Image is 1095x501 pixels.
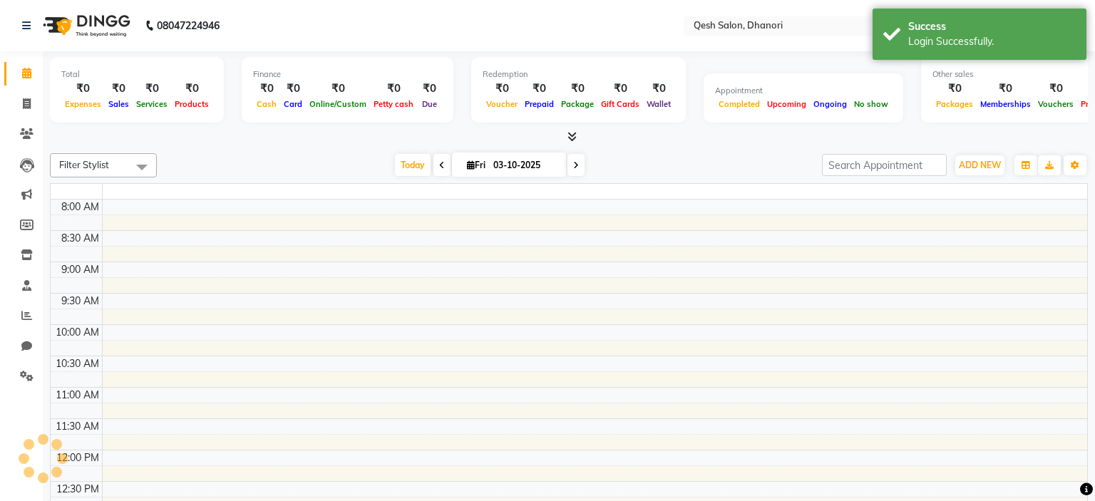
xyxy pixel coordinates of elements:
[932,81,977,97] div: ₹0
[908,34,1076,49] div: Login Successfully.
[61,68,212,81] div: Total
[280,99,306,109] span: Card
[370,99,417,109] span: Petty cash
[53,482,102,497] div: 12:30 PM
[521,99,557,109] span: Prepaid
[53,356,102,371] div: 10:30 AM
[61,99,105,109] span: Expenses
[810,99,850,109] span: Ongoing
[370,81,417,97] div: ₹0
[483,68,674,81] div: Redemption
[715,99,764,109] span: Completed
[253,81,280,97] div: ₹0
[908,19,1076,34] div: Success
[1034,81,1077,97] div: ₹0
[417,81,442,97] div: ₹0
[483,99,521,109] span: Voucher
[61,81,105,97] div: ₹0
[597,99,643,109] span: Gift Cards
[105,99,133,109] span: Sales
[764,99,810,109] span: Upcoming
[557,99,597,109] span: Package
[521,81,557,97] div: ₹0
[463,160,489,170] span: Fri
[280,81,306,97] div: ₹0
[822,154,947,176] input: Search Appointment
[58,231,102,246] div: 8:30 AM
[306,99,370,109] span: Online/Custom
[977,99,1034,109] span: Memberships
[59,159,109,170] span: Filter Stylist
[483,81,521,97] div: ₹0
[53,419,102,434] div: 11:30 AM
[36,6,134,46] img: logo
[932,99,977,109] span: Packages
[105,81,133,97] div: ₹0
[58,200,102,215] div: 8:00 AM
[157,6,220,46] b: 08047224946
[395,154,431,176] span: Today
[171,99,212,109] span: Products
[977,81,1034,97] div: ₹0
[955,155,1004,175] button: ADD NEW
[53,325,102,340] div: 10:00 AM
[489,155,560,176] input: 2025-10-03
[643,99,674,109] span: Wallet
[253,68,442,81] div: Finance
[253,99,280,109] span: Cash
[58,262,102,277] div: 9:00 AM
[53,388,102,403] div: 11:00 AM
[418,99,441,109] span: Due
[133,99,171,109] span: Services
[58,294,102,309] div: 9:30 AM
[850,99,892,109] span: No show
[133,81,171,97] div: ₹0
[643,81,674,97] div: ₹0
[959,160,1001,170] span: ADD NEW
[1034,99,1077,109] span: Vouchers
[306,81,370,97] div: ₹0
[557,81,597,97] div: ₹0
[715,85,892,97] div: Appointment
[53,450,102,465] div: 12:00 PM
[597,81,643,97] div: ₹0
[171,81,212,97] div: ₹0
